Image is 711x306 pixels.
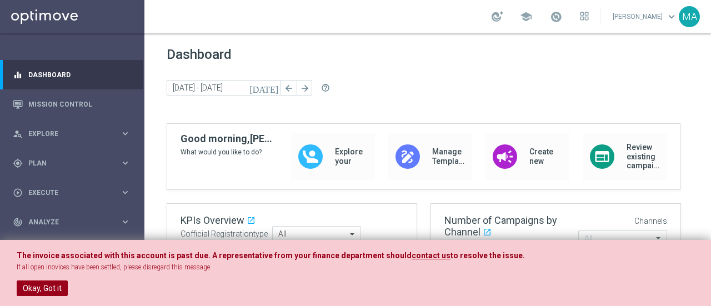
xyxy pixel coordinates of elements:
[13,217,120,227] div: Analyze
[17,263,694,272] p: If all open inovices have been settled, please disregard this message.
[28,160,120,167] span: Plan
[28,219,120,225] span: Analyze
[13,60,131,89] div: Dashboard
[13,188,120,198] div: Execute
[679,6,700,27] div: MA
[13,158,120,168] div: Plan
[17,251,412,260] span: The invoice associated with this account is past due. A representative from your finance departme...
[120,187,131,198] i: keyboard_arrow_right
[13,188,23,198] i: play_circle_outline
[450,251,525,260] span: to resolve the issue.
[12,159,131,168] button: gps_fixed Plan keyboard_arrow_right
[28,89,131,119] a: Mission Control
[12,188,131,197] button: play_circle_outline Execute keyboard_arrow_right
[520,11,532,23] span: school
[13,89,131,119] div: Mission Control
[13,70,23,80] i: equalizer
[13,158,23,168] i: gps_fixed
[120,128,131,139] i: keyboard_arrow_right
[12,71,131,79] button: equalizer Dashboard
[412,251,450,260] a: contact us
[120,217,131,227] i: keyboard_arrow_right
[12,129,131,138] button: person_search Explore keyboard_arrow_right
[120,158,131,168] i: keyboard_arrow_right
[13,129,23,139] i: person_search
[12,100,131,109] button: Mission Control
[28,60,131,89] a: Dashboard
[665,11,678,23] span: keyboard_arrow_down
[28,189,120,196] span: Execute
[17,280,68,296] button: Okay, Got it
[12,218,131,227] button: track_changes Analyze keyboard_arrow_right
[13,217,23,227] i: track_changes
[28,131,120,137] span: Explore
[13,129,120,139] div: Explore
[612,8,679,25] a: [PERSON_NAME]keyboard_arrow_down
